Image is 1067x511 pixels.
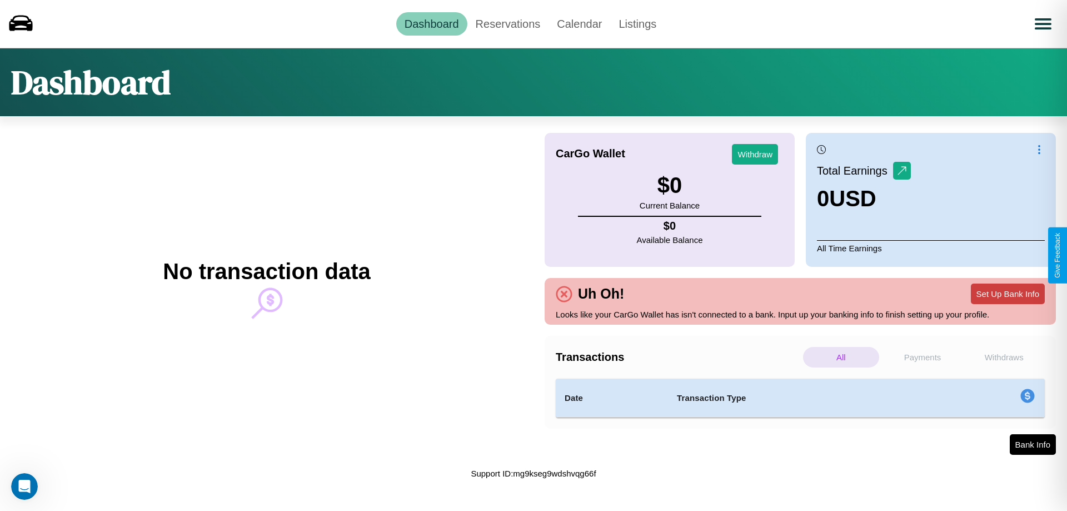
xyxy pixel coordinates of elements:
[556,351,800,364] h4: Transactions
[640,173,700,198] h3: $ 0
[556,147,625,160] h4: CarGo Wallet
[471,466,596,481] p: Support ID: mg9kseg9wdshvqg66f
[677,391,929,405] h4: Transaction Type
[1010,434,1056,455] button: Bank Info
[817,240,1045,256] p: All Time Earnings
[1054,233,1061,278] div: Give Feedback
[11,59,171,105] h1: Dashboard
[467,12,549,36] a: Reservations
[640,198,700,213] p: Current Balance
[637,220,703,232] h4: $ 0
[817,186,911,211] h3: 0 USD
[396,12,467,36] a: Dashboard
[556,379,1045,418] table: simple table
[549,12,610,36] a: Calendar
[163,259,370,284] h2: No transaction data
[817,161,893,181] p: Total Earnings
[556,307,1045,322] p: Looks like your CarGo Wallet has isn't connected to a bank. Input up your banking info to finish ...
[610,12,665,36] a: Listings
[11,473,38,500] iframe: Intercom live chat
[1028,8,1059,39] button: Open menu
[572,286,630,302] h4: Uh Oh!
[971,284,1045,304] button: Set Up Bank Info
[966,347,1042,368] p: Withdraws
[565,391,659,405] h4: Date
[803,347,879,368] p: All
[885,347,961,368] p: Payments
[732,144,778,165] button: Withdraw
[637,232,703,247] p: Available Balance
